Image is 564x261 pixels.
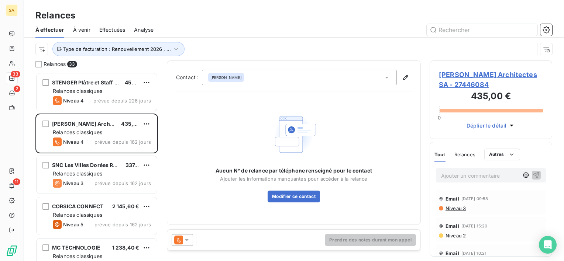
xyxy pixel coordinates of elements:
[121,121,145,127] span: 435,00 €
[445,205,466,211] span: Niveau 3
[94,139,151,145] span: prévue depuis 162 jours
[125,162,148,168] span: 337,32 €
[210,75,242,80] span: [PERSON_NAME]
[63,139,84,145] span: Niveau 4
[216,167,372,174] span: Aucun N° de relance par téléphone renseigné pour le contact
[53,170,102,177] span: Relances classiques
[63,46,171,52] span: Type de facturation : Renouvellement 2026 , ...
[93,98,151,104] span: prévue depuis 226 jours
[270,111,317,158] img: Empty state
[325,234,416,246] button: Prendre des notes durant mon appel
[52,121,135,127] span: [PERSON_NAME] Architectes SA
[438,115,441,121] span: 0
[52,79,163,86] span: STENGER Plâtre et Staff (WEREYSTENGER)
[484,149,520,160] button: Autres
[35,72,158,261] div: grid
[35,26,64,34] span: À effectuer
[73,26,90,34] span: À venir
[464,121,518,130] button: Déplier le détail
[63,222,83,227] span: Niveau 5
[53,88,102,94] span: Relances classiques
[13,178,20,185] span: 11
[53,129,102,135] span: Relances classiques
[434,152,446,157] span: Tout
[461,251,487,255] span: [DATE] 10:21
[63,98,84,104] span: Niveau 4
[112,203,140,209] span: 2 145,60 €
[461,196,488,201] span: [DATE] 09:58
[125,79,148,86] span: 450,00 €
[52,244,100,251] span: MC TECHNOLOGIE
[53,253,102,259] span: Relances classiques
[67,61,77,67] span: 33
[44,60,66,68] span: Relances
[63,180,83,186] span: Niveau 3
[268,191,320,202] button: Modifier ce contact
[52,42,185,56] button: Type de facturation : Renouvellement 2026 , ...
[52,162,162,168] span: SNC Les Villes Dorées Résidence Etudiante
[6,245,18,257] img: Logo LeanPay
[539,236,557,254] div: Open Intercom Messenger
[35,9,75,22] h3: Relances
[53,212,102,218] span: Relances classiques
[427,24,537,36] input: Rechercher
[454,152,475,157] span: Relances
[439,90,543,104] h3: 435,00 €
[445,233,466,239] span: Niveau 2
[94,180,151,186] span: prévue depuis 162 jours
[14,86,20,92] span: 2
[439,70,543,90] span: [PERSON_NAME] Architectes SA - 27446084
[6,4,18,16] div: SA
[446,196,459,202] span: Email
[94,222,151,227] span: prévue depuis 162 jours
[134,26,154,34] span: Analyse
[446,250,459,256] span: Email
[99,26,125,34] span: Effectuées
[220,176,367,182] span: Ajouter les informations manquantes pour accéder à la relance
[112,244,140,251] span: 1 238,40 €
[52,203,103,209] span: CORSICA CONNECT
[11,71,20,77] span: 33
[467,122,507,129] span: Déplier le détail
[461,224,488,228] span: [DATE] 15:20
[446,223,459,229] span: Email
[176,74,202,81] label: Contact :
